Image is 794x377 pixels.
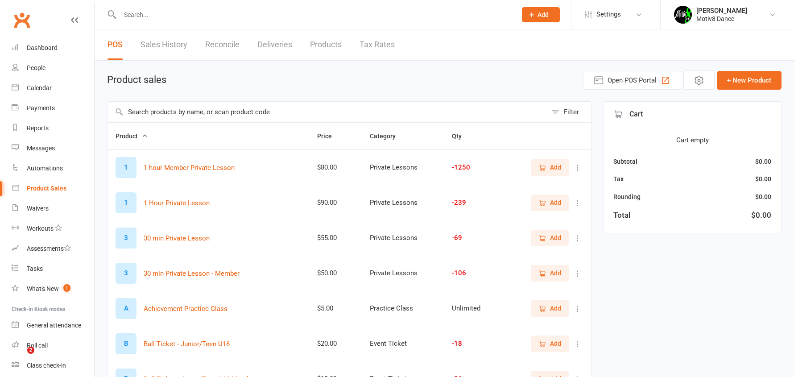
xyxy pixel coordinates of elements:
[144,233,210,244] button: 30 min Private Lesson
[531,265,569,281] button: Add
[317,199,353,207] div: $90.00
[583,71,681,90] button: Open POS Portal
[27,124,49,132] div: Reports
[205,29,240,60] a: Reconcile
[317,269,353,277] div: $50.00
[613,174,624,184] div: Tax
[27,342,48,349] div: Roll call
[12,138,94,158] a: Messages
[613,209,630,221] div: Total
[108,29,123,60] a: POS
[531,159,569,175] button: Add
[522,7,560,22] button: Add
[550,233,561,243] span: Add
[144,303,227,314] button: Achievement Practice Class
[370,131,405,141] button: Category
[141,29,187,60] a: Sales History
[9,347,30,368] iframe: Intercom live chat
[116,133,148,140] span: Product
[370,305,436,312] div: Practice Class
[12,38,94,58] a: Dashboard
[452,340,493,348] div: -18
[12,279,94,299] a: What's New1
[613,192,641,202] div: Rounding
[613,135,771,145] div: Cart empty
[144,198,210,208] button: 1 Hour Private Lesson
[27,44,58,51] div: Dashboard
[317,131,342,141] button: Price
[116,333,136,354] div: Set product image
[608,75,657,86] span: Open POS Portal
[538,11,549,18] span: Add
[751,209,771,221] div: $0.00
[550,303,561,313] span: Add
[755,157,771,166] div: $0.00
[12,158,94,178] a: Automations
[27,205,49,212] div: Waivers
[27,84,52,91] div: Calendar
[257,29,292,60] a: Deliveries
[116,263,136,284] div: Set product image
[370,199,436,207] div: Private Lessons
[12,78,94,98] a: Calendar
[12,199,94,219] a: Waivers
[144,268,240,279] button: 30 min Private Lesson - Member
[107,75,166,85] h1: Product sales
[696,7,747,15] div: [PERSON_NAME]
[27,362,66,369] div: Class check-in
[604,102,781,127] div: Cart
[27,285,59,292] div: What's New
[117,8,510,21] input: Search...
[12,98,94,118] a: Payments
[12,58,94,78] a: People
[370,234,436,242] div: Private Lessons
[12,178,94,199] a: Product Sales
[27,64,45,71] div: People
[116,157,136,178] div: Set product image
[696,15,747,23] div: Motiv8 Dance
[27,145,55,152] div: Messages
[12,336,94,356] a: Roll call
[12,356,94,376] a: Class kiosk mode
[550,268,561,278] span: Add
[360,29,395,60] a: Tax Rates
[116,298,136,319] div: Set product image
[547,102,591,122] button: Filter
[370,340,436,348] div: Event Ticket
[317,340,353,348] div: $20.00
[452,305,493,312] div: Unlimited
[717,71,782,90] button: + New Product
[63,284,70,292] span: 1
[531,336,569,352] button: Add
[531,195,569,211] button: Add
[317,133,342,140] span: Price
[596,4,621,25] span: Settings
[370,164,436,171] div: Private Lessons
[550,339,561,348] span: Add
[755,192,771,202] div: $0.00
[755,174,771,184] div: $0.00
[531,300,569,316] button: Add
[108,102,547,122] input: Search products by name, or scan product code
[370,269,436,277] div: Private Lessons
[27,322,81,329] div: General attendance
[11,9,33,31] a: Clubworx
[27,225,54,232] div: Workouts
[27,245,71,252] div: Assessments
[144,162,235,173] button: 1 hour Member Private Lesson
[116,192,136,213] div: Set product image
[452,234,493,242] div: -69
[116,131,148,141] button: Product
[116,228,136,249] div: Set product image
[12,315,94,336] a: General attendance kiosk mode
[27,185,66,192] div: Product Sales
[550,162,561,172] span: Add
[12,259,94,279] a: Tasks
[317,164,353,171] div: $80.00
[317,234,353,242] div: $55.00
[564,107,579,117] div: Filter
[452,269,493,277] div: -106
[452,199,493,207] div: -239
[531,230,569,246] button: Add
[452,164,493,171] div: -1250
